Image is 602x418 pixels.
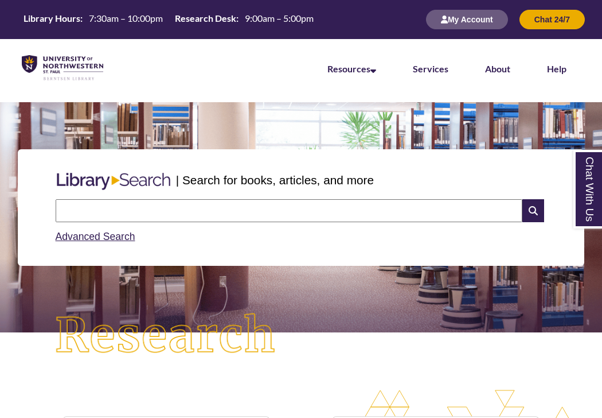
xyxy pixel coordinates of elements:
th: Library Hours: [19,12,84,25]
a: Resources [327,63,376,74]
a: About [485,63,510,74]
button: Chat 24/7 [519,10,585,29]
button: My Account [426,10,508,29]
a: Advanced Search [56,231,135,242]
img: Research [30,289,302,383]
i: Search [522,199,544,222]
a: Chat 24/7 [519,14,585,24]
a: My Account [426,14,508,24]
table: Hours Today [19,12,318,26]
p: | Search for books, articles, and more [176,171,374,189]
a: Help [547,63,566,74]
a: Hours Today [19,12,318,28]
img: UNWSP Library Logo [22,55,103,81]
th: Research Desk: [170,12,240,25]
span: 7:30am – 10:00pm [89,13,163,24]
a: Services [413,63,448,74]
img: Libary Search [51,168,176,195]
span: 9:00am – 5:00pm [245,13,314,24]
